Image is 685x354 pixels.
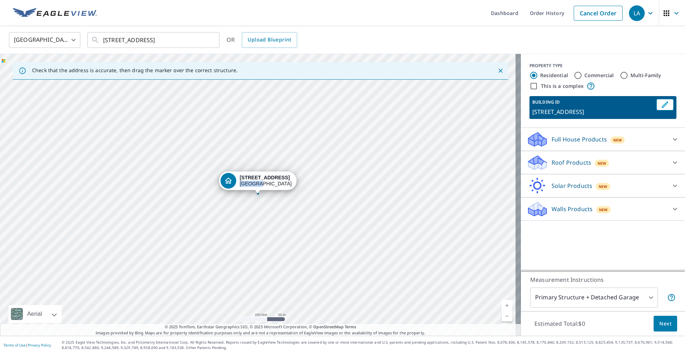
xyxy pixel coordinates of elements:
[529,316,591,331] p: Estimated Total: $0
[527,131,679,148] div: Full House ProductsNew
[62,340,681,350] p: © 2025 Eagle View Technologies, Inc. and Pictometry International Corp. All Rights Reserved. Repo...
[532,99,560,105] p: BUILDING ID
[656,99,674,110] button: Edit building 1
[599,207,608,213] span: New
[313,324,343,329] a: OpenStreetMap
[219,171,297,194] div: Dropped pin, building 1, Residential property, 1501 S Houston Ave Denison, TX 75021
[530,288,658,308] div: Primary Structure + Detached Garage
[574,6,623,21] a: Cancel Order
[227,32,297,48] div: OR
[240,175,292,187] div: [GEOGRAPHIC_DATA]
[527,200,679,218] div: Walls ProductsNew
[345,324,356,329] a: Terms
[630,72,661,79] label: Multi-Family
[599,184,608,189] span: New
[613,137,622,143] span: New
[165,324,356,330] span: © 2025 TomTom, Earthstar Geographics SIO, © 2025 Microsoft Corporation, ©
[496,66,505,75] button: Close
[527,177,679,194] div: Solar ProductsNew
[654,316,677,332] button: Next
[552,181,592,190] p: Solar Products
[25,305,44,323] div: Aerial
[530,275,676,284] p: Measurement Instructions
[242,32,297,48] a: Upload Blueprint
[240,175,290,180] strong: [STREET_ADDRESS]
[4,343,26,348] a: Terms of Use
[552,158,591,167] p: Roof Products
[103,30,205,50] input: Search by address or latitude-longitude
[527,154,679,171] div: Roof ProductsNew
[13,8,97,19] img: EV Logo
[598,160,607,166] span: New
[248,35,291,44] span: Upload Blueprint
[502,300,512,311] a: Current Level 17, Zoom In
[584,72,614,79] label: Commercial
[4,343,51,347] p: |
[529,63,676,69] div: PROPERTY TYPE
[552,135,607,144] p: Full House Products
[532,108,654,116] p: [STREET_ADDRESS]
[502,311,512,321] a: Current Level 17, Zoom Out
[667,293,676,302] span: Your report will include the primary structure and a detached garage if one exists.
[9,30,80,50] div: [GEOGRAPHIC_DATA]
[9,305,62,323] div: Aerial
[541,83,584,90] label: This is a complex
[629,5,645,21] div: LA
[659,319,671,328] span: Next
[540,72,568,79] label: Residential
[32,67,238,74] p: Check that the address is accurate, then drag the marker over the correct structure.
[552,205,593,213] p: Walls Products
[28,343,51,348] a: Privacy Policy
